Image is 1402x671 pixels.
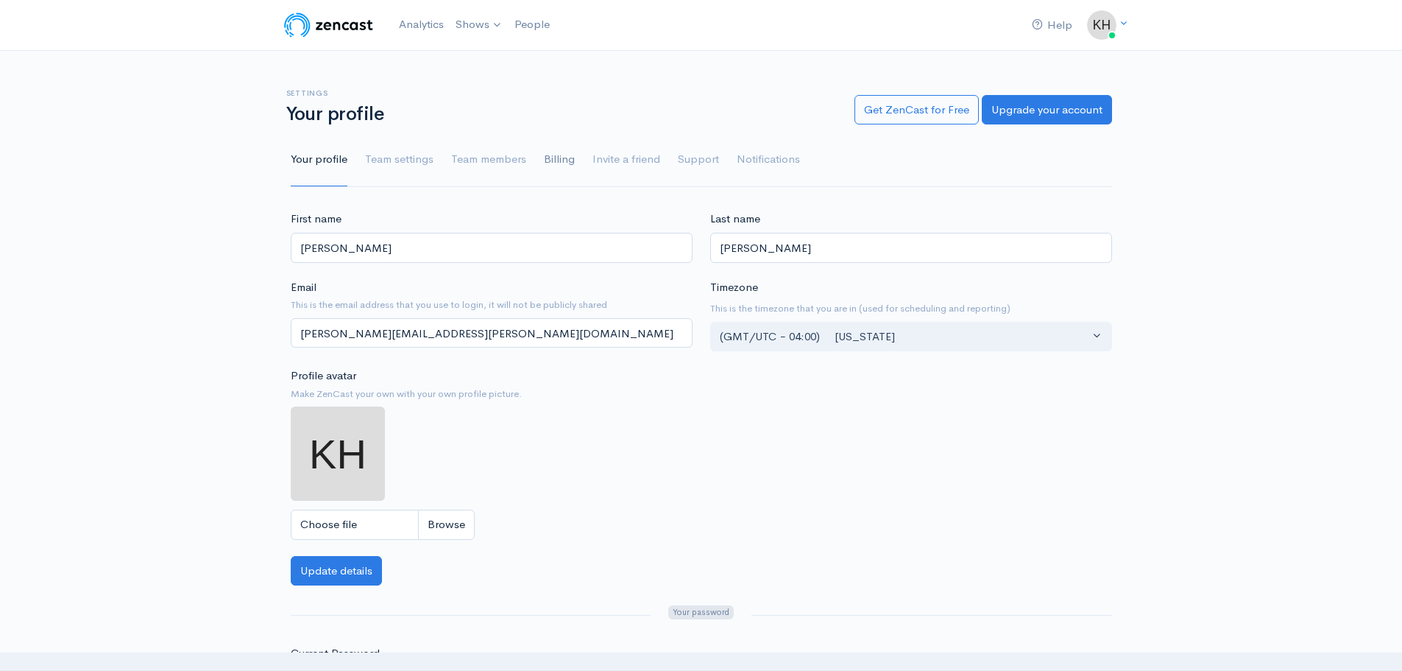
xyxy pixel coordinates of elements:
input: First name [291,233,693,263]
label: Current Password [291,645,380,662]
a: Support [678,133,719,186]
button: (GMT/UTC − 04:00) New York [710,322,1112,352]
a: Upgrade your account [982,95,1112,125]
img: ZenCast Logo [282,10,375,40]
small: This is the email address that you use to login, it will not be publicly shared [291,298,693,312]
div: (GMT/UTC − 04:00) [US_STATE] [720,329,1089,345]
h6: Settings [286,89,837,97]
a: Help [1026,10,1078,41]
a: Shows [450,9,509,41]
a: Team settings [365,133,433,186]
a: Get ZenCast for Free [854,95,979,125]
label: Last name [710,211,760,228]
a: People [509,9,556,41]
a: Analytics [393,9,450,41]
label: Profile avatar [291,368,356,384]
img: ... [1087,10,1116,40]
a: Team members [451,133,526,186]
a: Billing [544,133,575,186]
a: Notifications [737,133,800,186]
a: Invite a friend [592,133,660,186]
small: Make ZenCast your own with your own profile picture. [291,387,693,401]
input: name@example.com [291,318,693,348]
a: Your profile [291,133,347,186]
span: Your password [668,605,733,619]
input: Last name [710,233,1112,263]
small: This is the timezone that you are in (used for scheduling and reporting) [710,301,1112,316]
label: First name [291,211,341,228]
img: ... [291,407,385,501]
label: Timezone [710,279,758,296]
button: Update details [291,556,382,586]
label: Email [291,279,316,296]
h1: Your profile [286,104,837,125]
